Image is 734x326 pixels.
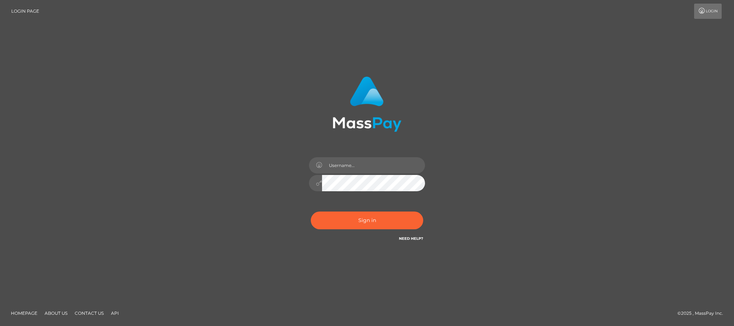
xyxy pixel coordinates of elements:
a: Login Page [11,4,39,19]
a: Need Help? [399,236,423,241]
a: Homepage [8,308,40,319]
a: Contact Us [72,308,107,319]
img: MassPay Login [333,76,401,132]
input: Username... [322,157,425,174]
button: Sign in [311,212,423,229]
a: API [108,308,122,319]
div: © 2025 , MassPay Inc. [677,309,729,317]
a: Login [694,4,722,19]
a: About Us [42,308,70,319]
